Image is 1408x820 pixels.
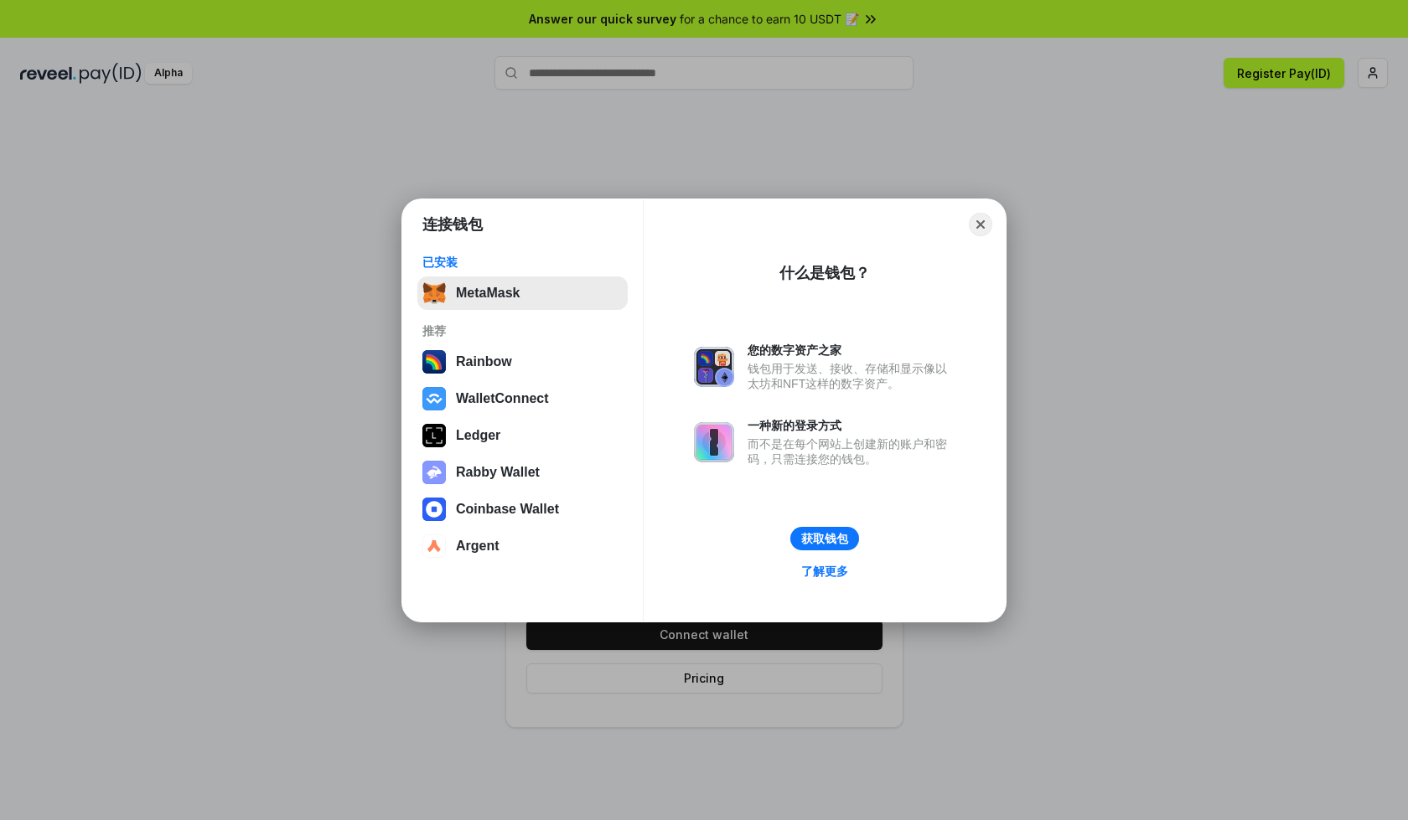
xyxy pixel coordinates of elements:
[456,286,520,301] div: MetaMask
[694,347,734,387] img: svg+xml,%3Csvg%20xmlns%3D%22http%3A%2F%2Fwww.w3.org%2F2000%2Fsvg%22%20fill%3D%22none%22%20viewBox...
[422,461,446,484] img: svg+xml,%3Csvg%20xmlns%3D%22http%3A%2F%2Fwww.w3.org%2F2000%2Fsvg%22%20fill%3D%22none%22%20viewBox...
[417,419,628,452] button: Ledger
[801,531,848,546] div: 获取钱包
[422,350,446,374] img: svg+xml,%3Csvg%20width%3D%22120%22%20height%3D%22120%22%20viewBox%3D%220%200%20120%20120%22%20fil...
[456,502,559,517] div: Coinbase Wallet
[417,493,628,526] button: Coinbase Wallet
[417,456,628,489] button: Rabby Wallet
[694,422,734,462] img: svg+xml,%3Csvg%20xmlns%3D%22http%3A%2F%2Fwww.w3.org%2F2000%2Fsvg%22%20fill%3D%22none%22%20viewBox...
[422,214,483,235] h1: 连接钱包
[422,534,446,558] img: svg+xml,%3Csvg%20width%3D%2228%22%20height%3D%2228%22%20viewBox%3D%220%200%2028%2028%22%20fill%3D...
[791,560,858,582] a: 了解更多
[422,387,446,410] img: svg+xml,%3Csvg%20width%3D%2228%22%20height%3D%2228%22%20viewBox%3D%220%200%2028%2028%22%20fill%3D...
[456,354,512,369] div: Rainbow
[422,424,446,447] img: svg+xml,%3Csvg%20xmlns%3D%22http%3A%2F%2Fwww.w3.org%2F2000%2Fsvg%22%20width%3D%2228%22%20height%3...
[748,361,955,391] div: 钱包用于发送、接收、存储和显示像以太坊和NFT这样的数字资产。
[417,529,628,563] button: Argent
[790,527,859,550] button: 获取钱包
[417,276,628,310] button: MetaMask
[422,255,623,270] div: 已安装
[422,498,446,521] img: svg+xml,%3Csvg%20width%3D%2228%22%20height%3D%2228%22%20viewBox%3D%220%200%2028%2028%22%20fill%3D...
[422,323,623,338] div: 推荐
[422,281,446,305] img: svg+xml,%3Csvg%20fill%3D%22none%22%20height%3D%2233%22%20viewBox%3D%220%200%2035%2033%22%20width%...
[417,382,628,415] button: WalletConnect
[969,213,992,236] button: Close
[417,345,628,379] button: Rainbow
[779,263,870,283] div: 什么是钱包？
[748,418,955,433] div: 一种新的登录方式
[748,436,955,467] div: 而不是在每个网站上创建新的账户和密码，只需连接您的钱包。
[456,539,500,554] div: Argent
[748,343,955,358] div: 您的数字资产之家
[456,465,540,480] div: Rabby Wallet
[801,564,848,579] div: 了解更多
[456,428,500,443] div: Ledger
[456,391,549,406] div: WalletConnect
